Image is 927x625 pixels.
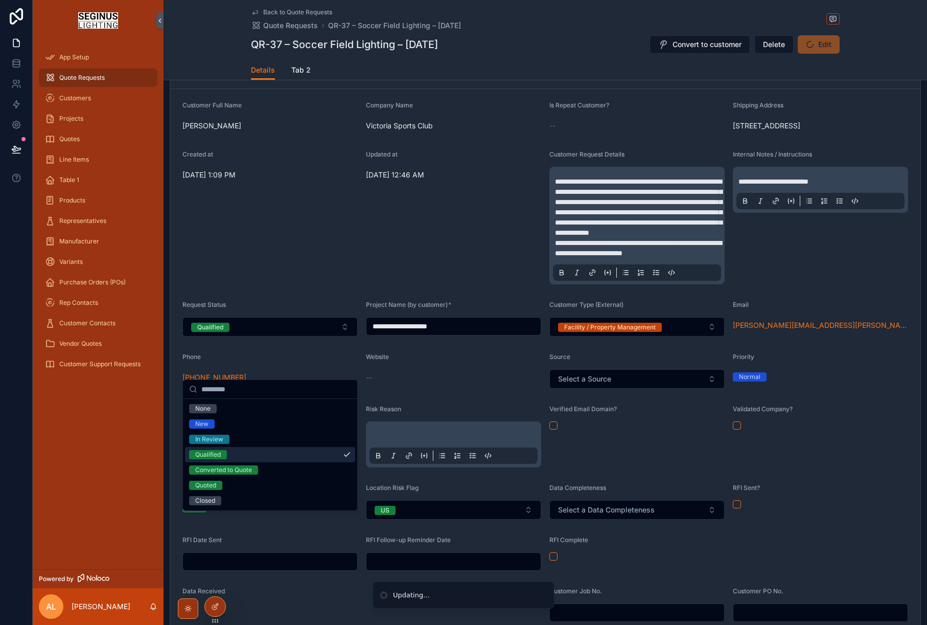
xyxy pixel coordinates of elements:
a: Rep Contacts [39,294,157,312]
span: Company Name [366,101,413,109]
span: Phone [182,353,201,361]
a: Customer Contacts [39,314,157,332]
a: Manufacturer [39,232,157,251]
span: Convert to customer [673,39,741,50]
span: RFI Sent? [733,484,760,492]
a: [PHONE_NUMBER] [182,372,246,383]
span: Is Repeat Customer? [549,101,609,109]
span: [PERSON_NAME] [182,121,358,131]
span: Created at [182,150,213,158]
a: Line Items [39,150,157,169]
span: Select a Source [558,374,611,384]
a: Customer Support Requests [39,355,157,373]
div: None [195,404,211,413]
span: Data Completeness [549,484,606,492]
button: Select Button [549,317,725,337]
button: Convert to customer [650,35,750,54]
div: Suggestions [183,399,357,510]
span: Customer PO No. [733,587,783,595]
span: Request Status [182,301,226,308]
span: Customer Request Details [549,150,624,158]
span: RFI Date Sent [182,536,222,544]
a: Representatives [39,212,157,230]
span: Customer Support Requests [59,360,141,368]
span: Variants [59,258,83,266]
div: Closed [195,496,215,505]
div: Qualified [197,323,223,332]
span: Customers [59,94,91,102]
a: Tab 2 [291,61,311,81]
span: Website [366,353,389,361]
a: Details [251,61,275,80]
span: [STREET_ADDRESS] [733,121,908,131]
span: -- [366,372,372,383]
button: Select Button [182,317,358,337]
a: Products [39,191,157,210]
div: Qualified [195,450,221,459]
div: Normal [739,372,760,382]
span: Purchase Orders (POs) [59,278,126,286]
a: Back to Quote Requests [251,8,332,16]
span: RFI Complete [549,536,588,544]
a: Quote Requests [39,69,157,87]
div: In Review [195,435,223,444]
div: US [381,506,389,515]
span: Manufacturer [59,237,99,245]
div: scrollable content [33,41,164,387]
span: Products [59,196,85,205]
span: Priority [733,353,754,361]
a: Vendor Quotes [39,334,157,353]
span: Updated at [366,150,398,158]
span: Representatives [59,217,106,225]
div: Converted to Quote [195,465,252,475]
div: Updating... [393,590,430,600]
a: Quotes [39,130,157,148]
span: Powered by [39,575,74,583]
span: RFI Follow-up Reminder Date [366,536,451,544]
span: AL [46,600,56,613]
div: Facility / Property Management [564,323,656,332]
span: Line Items [59,155,89,164]
h1: QR-37 – Soccer Field Lighting – [DATE] [251,37,438,52]
span: [DATE] 1:09 PM [182,170,358,180]
span: Customer Contacts [59,319,115,327]
a: App Setup [39,48,157,66]
span: Shipping Address [733,101,783,109]
div: New [195,419,208,429]
span: Details [251,65,275,75]
img: App logo [78,12,118,29]
span: Email [733,301,749,308]
span: Select a Data Completeness [558,505,655,515]
span: Delete [763,39,785,50]
button: Select Button [549,500,725,520]
a: Variants [39,253,157,271]
div: Quoted [195,481,216,490]
span: Vendor Quotes [59,340,102,348]
a: Powered by [33,569,164,588]
span: Verified Email Domain? [549,405,617,413]
span: Location Risk Flag [366,484,419,492]
span: Data Received [182,587,225,595]
button: Delete [754,35,794,54]
p: [PERSON_NAME] [72,601,130,612]
span: Internal Notes / Instructions [733,150,812,158]
a: Projects [39,109,157,128]
span: -- [549,121,555,131]
span: Back to Quote Requests [263,8,332,16]
span: Tab 2 [291,65,311,75]
span: Validated Company? [733,405,793,413]
span: App Setup [59,53,89,61]
span: QR-37 – Soccer Field Lighting – [DATE] [328,20,461,31]
span: Quote Requests [263,20,318,31]
span: Risk Reason [366,405,401,413]
a: Customers [39,89,157,107]
a: Quote Requests [251,20,318,31]
span: Quote Requests [59,74,105,82]
span: Customer Type (External) [549,301,623,308]
span: Source [549,353,570,361]
span: Quotes [59,135,80,143]
span: Project Name (by customer) [366,301,448,308]
span: Rep Contacts [59,299,98,307]
span: Customer Job No. [549,587,602,595]
a: [PERSON_NAME][EMAIL_ADDRESS][PERSON_NAME][DOMAIN_NAME] [733,320,908,330]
